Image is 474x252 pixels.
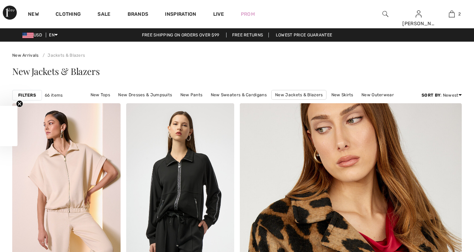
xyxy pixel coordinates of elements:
a: 2 [436,10,468,18]
a: Sign In [416,10,422,17]
a: New [28,11,39,19]
a: Live [213,10,224,18]
a: New Dresses & Jumpsuits [115,90,175,99]
strong: Sort By [422,93,440,98]
a: Sale [98,11,110,19]
span: New Jackets & Blazers [12,65,100,77]
span: 2 [458,11,461,17]
a: New Arrivals [12,53,39,58]
a: Jackets & Blazers [40,53,85,58]
a: Lowest Price Guarantee [270,33,338,37]
a: New Skirts [328,90,357,99]
span: USD [22,33,45,37]
strong: Filters [18,92,36,98]
a: Prom [241,10,255,18]
a: Clothing [56,11,81,19]
img: 1ère Avenue [3,6,17,20]
a: New Pants [177,90,206,99]
a: New Jackets & Blazers [271,90,326,100]
img: search the website [382,10,388,18]
a: Brands [128,11,149,19]
a: New Tops [87,90,114,99]
span: Inspiration [165,11,196,19]
span: EN [49,33,58,37]
a: New Sweaters & Cardigans [207,90,270,99]
div: [PERSON_NAME] [402,20,435,27]
button: Close teaser [16,100,23,107]
img: US Dollar [22,33,34,38]
img: My Bag [449,10,455,18]
a: Free shipping on orders over $99 [136,33,225,37]
div: : Newest [422,92,462,98]
a: Free Returns [226,33,269,37]
a: New Outerwear [358,90,397,99]
img: My Info [416,10,422,18]
span: 66 items [45,92,63,98]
